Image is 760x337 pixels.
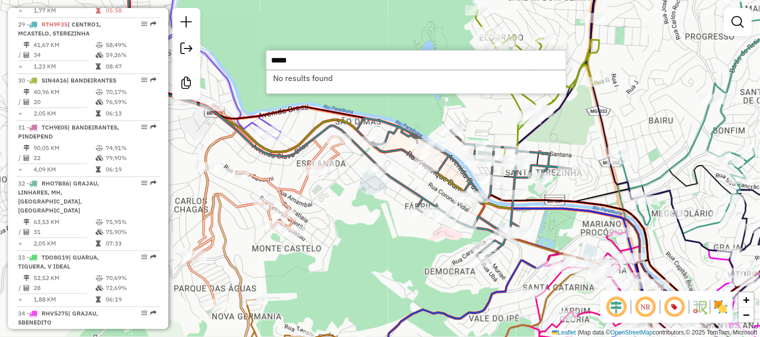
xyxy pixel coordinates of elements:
[105,40,156,50] td: 58,49%
[692,299,708,315] img: Fluxo de ruas
[267,70,566,85] ul: Option List
[96,89,103,95] i: % de utilização do peso
[96,42,103,48] i: % de utilização do peso
[24,52,30,58] i: Total de Atividades
[743,293,750,306] span: +
[105,153,156,163] td: 79,90%
[33,87,95,97] td: 40,96 KM
[105,108,156,118] td: 06:13
[141,124,147,130] em: Opções
[18,20,101,37] span: 29 -
[33,153,95,163] td: 22
[18,123,119,140] span: 31 -
[176,38,196,61] a: Exportar sessão
[18,253,99,270] span: 33 -
[24,275,30,281] i: Distância Total
[18,5,23,15] td: =
[33,273,95,283] td: 52,52 KM
[96,296,101,302] i: Tempo total em rota
[141,77,147,83] em: Opções
[96,99,103,105] i: % de utilização da cubagem
[24,285,30,291] i: Total de Atividades
[24,89,30,95] i: Distância Total
[18,97,23,107] td: /
[24,229,30,235] i: Total de Atividades
[141,180,147,186] em: Opções
[743,308,750,321] span: −
[96,166,101,172] i: Tempo total em rota
[33,164,95,174] td: 4,09 KM
[33,40,95,50] td: 41,67 KM
[150,180,156,186] em: Rota exportada
[105,87,156,97] td: 70,17%
[141,21,147,27] em: Opções
[18,61,23,71] td: =
[42,76,67,84] span: SIN4A16
[18,123,119,140] span: | BANDEIRANTES, PINDEPEND
[24,42,30,48] i: Distância Total
[96,285,103,291] i: % de utilização da cubagem
[96,219,103,225] i: % de utilização do peso
[18,309,98,326] span: 34 -
[18,76,116,84] span: 30 -
[105,5,156,15] td: 05:58
[96,240,101,246] i: Tempo total em rota
[96,63,101,69] i: Tempo total em rota
[96,145,103,151] i: % de utilização do peso
[18,164,23,174] td: =
[663,295,687,319] span: Exibir número da rota
[713,299,729,315] img: Exibir/Ocultar setores
[105,283,156,293] td: 72,69%
[267,70,566,85] li: No results found
[42,123,68,131] span: TCH9E05
[33,5,95,15] td: 1,77 KM
[24,219,30,225] i: Distância Total
[105,238,156,248] td: 07:33
[33,217,95,227] td: 63,53 KM
[18,283,23,293] td: /
[105,50,156,60] td: 59,26%
[18,179,99,214] span: 32 -
[33,97,95,107] td: 20
[33,143,95,153] td: 90,05 KM
[141,310,147,316] em: Opções
[96,7,101,13] i: Tempo total em rota
[105,273,156,283] td: 70,69%
[150,77,156,83] em: Rota exportada
[105,97,156,107] td: 76,59%
[24,145,30,151] i: Distância Total
[141,254,147,260] em: Opções
[24,99,30,105] i: Total de Atividades
[42,20,68,28] span: RTH9F35
[33,61,95,71] td: 1,23 KM
[96,52,103,58] i: % de utilização da cubagem
[150,21,156,27] em: Rota exportada
[33,283,95,293] td: 28
[105,227,156,237] td: 75,90%
[552,329,576,336] a: Leaflet
[105,294,156,304] td: 06:19
[105,143,156,153] td: 74,91%
[96,275,103,281] i: % de utilização do peso
[67,76,116,84] span: | BANDEIRANTES
[634,295,658,319] span: Ocultar NR
[24,155,30,161] i: Total de Atividades
[18,227,23,237] td: /
[42,309,68,317] span: RHV5J75
[739,307,754,322] a: Zoom out
[739,292,754,307] a: Zoom in
[33,227,95,237] td: 31
[96,229,103,235] i: % de utilização da cubagem
[18,50,23,60] td: /
[96,110,101,116] i: Tempo total em rota
[33,238,95,248] td: 2,05 KM
[176,12,196,34] a: Nova sessão e pesquisa
[176,73,196,95] a: Criar modelo
[150,254,156,260] em: Rota exportada
[42,253,69,261] span: TDO8G19
[150,124,156,130] em: Rota exportada
[605,295,629,319] span: Ocultar deslocamento
[150,310,156,316] em: Rota exportada
[33,108,95,118] td: 2,05 KM
[728,12,748,32] a: Exibir filtros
